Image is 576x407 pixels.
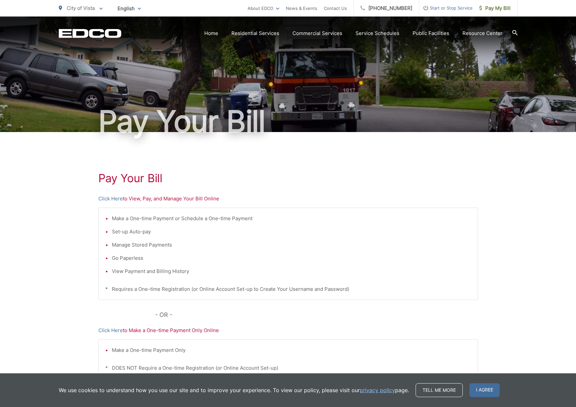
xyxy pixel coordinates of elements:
[356,29,399,37] a: Service Schedules
[155,310,478,320] p: - OR -
[292,29,342,37] a: Commercial Services
[105,285,471,293] p: * Requires a One-time Registration (or Online Account Set-up to Create Your Username and Password)
[416,383,463,397] a: Tell me more
[462,29,502,37] a: Resource Center
[469,383,500,397] span: I agree
[413,29,449,37] a: Public Facilities
[105,364,471,372] p: * DOES NOT Require a One-time Registration (or Online Account Set-up)
[59,105,518,138] h1: Pay Your Bill
[479,4,511,12] span: Pay My Bill
[98,326,123,334] a: Click Here
[231,29,279,37] a: Residential Services
[112,215,471,222] li: Make a One-time Payment or Schedule a One-time Payment
[286,4,317,12] a: News & Events
[98,326,478,334] p: to Make a One-time Payment Only Online
[324,4,347,12] a: Contact Us
[98,195,123,203] a: Click Here
[59,386,409,394] p: We use cookies to understand how you use our site and to improve your experience. To view our pol...
[98,195,478,203] p: to View, Pay, and Manage Your Bill Online
[67,5,95,11] span: City of Vista
[98,172,478,185] h1: Pay Your Bill
[112,267,471,275] li: View Payment and Billing History
[113,3,146,14] span: English
[360,386,395,394] a: privacy policy
[112,228,471,236] li: Set-up Auto-pay
[112,254,471,262] li: Go Paperless
[112,241,471,249] li: Manage Stored Payments
[59,29,121,38] a: EDCD logo. Return to the homepage.
[112,346,471,354] li: Make a One-time Payment Only
[248,4,279,12] a: About EDCO
[204,29,218,37] a: Home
